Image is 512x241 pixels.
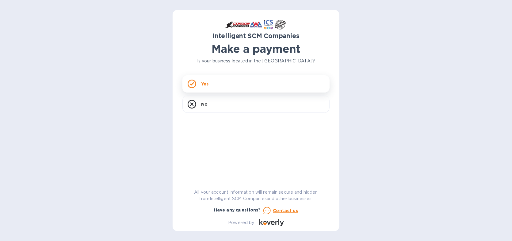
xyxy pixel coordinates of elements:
h1: Make a payment [182,42,330,55]
p: No [201,101,208,107]
b: Have any questions? [214,207,261,212]
p: Powered by [228,219,254,226]
p: Yes [201,81,208,87]
u: Contact us [273,208,298,213]
b: Intelligent SCM Companies [212,32,300,40]
p: All your account information will remain secure and hidden from Intelligent SCM Companies and oth... [182,189,330,202]
p: Is your business located in the [GEOGRAPHIC_DATA]? [182,58,330,64]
